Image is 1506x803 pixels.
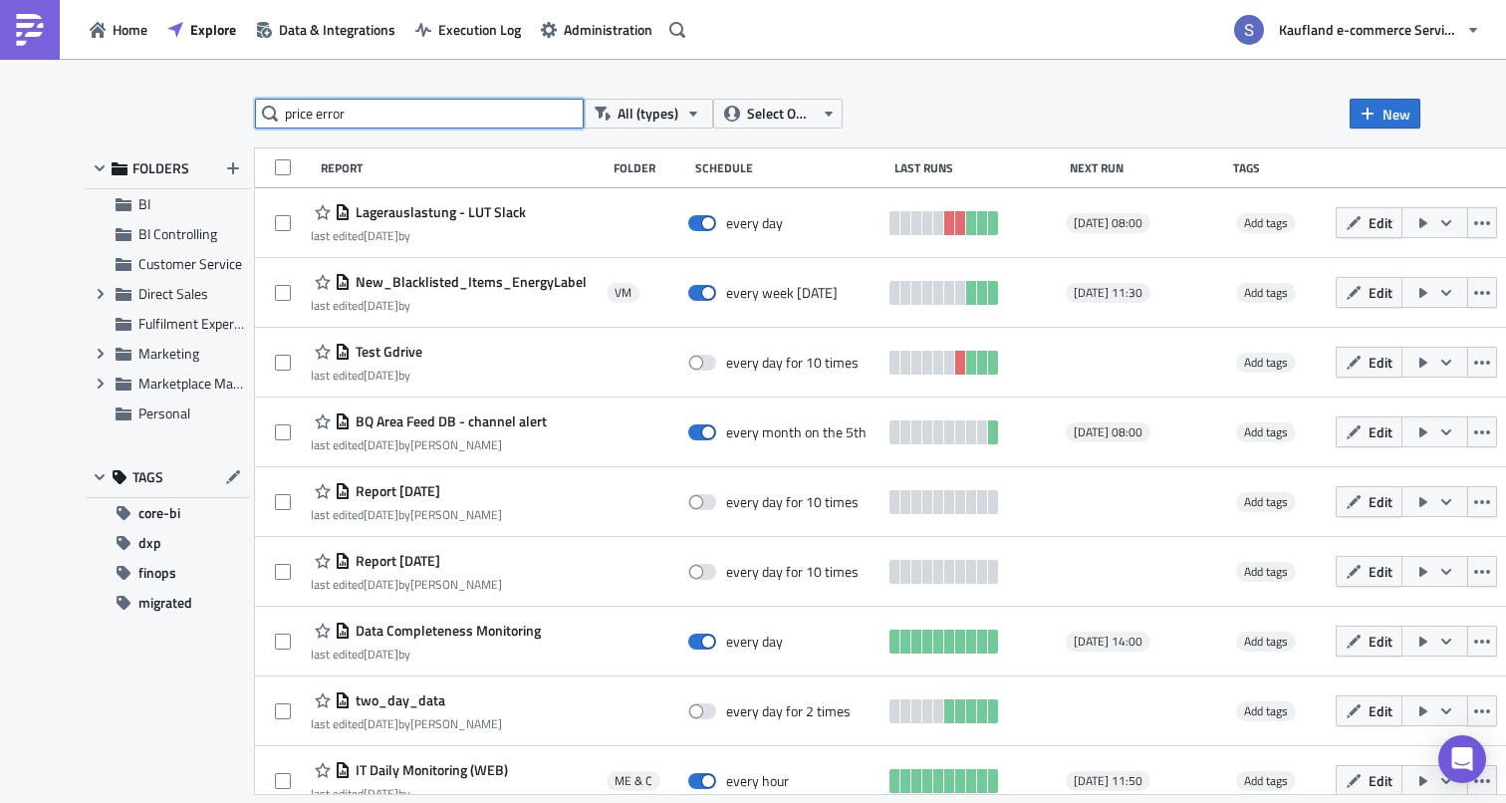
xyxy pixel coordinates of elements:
button: Edit [1336,626,1402,657]
span: Select Owner [747,103,814,125]
button: finops [86,558,250,588]
span: Add tags [1236,562,1296,582]
a: Execution Log [405,14,531,45]
time: 2025-09-05T09:14:49Z [364,645,398,664]
span: Add tags [1236,283,1296,303]
button: Edit [1336,207,1402,238]
span: Execution Log [438,19,521,40]
span: [DATE] 14:00 [1074,634,1142,650]
button: New [1350,99,1420,129]
div: Report [321,160,605,175]
span: BQ Area Feed DB - channel alert [351,412,547,430]
span: Data & Integrations [279,19,395,40]
span: Edit [1369,770,1392,791]
span: Report 2025-09-10 [351,482,440,500]
span: Edit [1369,491,1392,512]
button: Kaufland e-commerce Services GmbH & Co. KG [1222,8,1491,52]
span: New_Blacklisted_Items_EnergyLabel [351,273,587,291]
span: two_day_data [351,691,445,709]
button: Home [80,14,157,45]
span: Add tags [1236,213,1296,233]
div: Next Run [1070,160,1223,175]
span: migrated [138,588,192,618]
span: BI [138,193,150,214]
div: every hour [726,772,789,790]
span: Lagerauslastung - LUT Slack [351,203,526,221]
span: Fulfilment Experience [138,313,265,334]
div: last edited by [PERSON_NAME] [311,577,502,592]
button: Edit [1336,695,1402,726]
span: Report 2025-09-10 [351,552,440,570]
span: [DATE] 08:00 [1074,424,1142,440]
span: Test Gdrive [351,343,422,361]
img: PushMetrics [14,14,46,46]
span: Edit [1369,700,1392,721]
span: Add tags [1236,701,1296,721]
span: Explore [190,19,236,40]
span: Customer Service [138,253,242,274]
time: 2025-09-09T12:46:02Z [364,784,398,803]
div: last edited by [PERSON_NAME] [311,437,547,452]
button: Edit [1336,416,1402,447]
input: Search Reports [255,99,584,129]
span: FOLDERS [132,159,189,177]
span: New [1382,104,1410,125]
div: last edited by [311,786,508,801]
div: Open Intercom Messenger [1438,735,1486,783]
button: Administration [531,14,662,45]
span: Add tags [1244,632,1288,651]
div: last edited by [311,368,422,383]
time: 2025-09-03T17:09:23Z [364,714,398,733]
span: Add tags [1244,422,1288,441]
button: Edit [1336,765,1402,796]
div: last edited by [PERSON_NAME] [311,716,502,731]
div: every day for 10 times [726,493,859,511]
img: Avatar [1232,13,1266,47]
time: 2025-09-30T10:47:23Z [364,435,398,454]
div: every month on the 5th [726,423,867,441]
span: Add tags [1244,213,1288,232]
span: Marketing [138,343,199,364]
span: Edit [1369,352,1392,373]
div: last edited by [311,647,541,662]
span: Personal [138,402,190,423]
span: Administration [564,19,652,40]
button: dxp [86,528,250,558]
span: finops [138,558,176,588]
button: Edit [1336,556,1402,587]
div: every day for 2 times [726,702,851,720]
div: Folder [614,160,684,175]
div: Last Runs [894,160,1060,175]
span: Data Completeness Monitoring [351,622,541,640]
span: Add tags [1236,632,1296,652]
time: 2025-09-10T10:53:41Z [364,575,398,594]
span: core-bi [138,498,180,528]
button: All (types) [584,99,713,129]
span: Add tags [1236,353,1296,373]
time: 2025-09-30T11:54:47Z [364,226,398,245]
span: Add tags [1244,492,1288,511]
span: Add tags [1236,492,1296,512]
div: every week on Tuesday [726,284,838,302]
button: migrated [86,588,250,618]
button: Edit [1336,486,1402,517]
span: TAGS [132,468,163,486]
span: Marketplace Management [138,373,294,394]
span: Kaufland e-commerce Services GmbH & Co. KG [1279,19,1458,40]
span: Add tags [1244,701,1288,720]
button: Data & Integrations [246,14,405,45]
button: Explore [157,14,246,45]
span: Edit [1369,421,1392,442]
span: ME & C [615,773,652,789]
time: 2025-09-10T11:07:57Z [364,505,398,524]
button: Select Owner [713,99,843,129]
span: Edit [1369,282,1392,303]
span: BI Controlling [138,223,217,244]
span: [DATE] 11:30 [1074,285,1142,301]
span: Add tags [1244,283,1288,302]
div: last edited by [311,298,587,313]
